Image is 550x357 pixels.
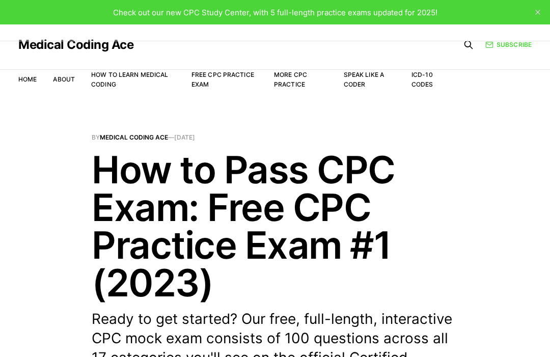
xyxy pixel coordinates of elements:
[174,133,195,141] time: [DATE]
[113,8,437,17] span: Check out our new CPC Study Center, with 5 full-length practice exams updated for 2025!
[530,4,546,20] button: close
[91,71,168,88] a: How to Learn Medical Coding
[191,71,254,88] a: Free CPC Practice Exam
[376,307,550,357] iframe: portal-trigger
[18,75,37,83] a: Home
[485,40,532,49] a: Subscribe
[92,134,458,141] span: By —
[92,151,458,301] h1: How to Pass CPC Exam: Free CPC Practice Exam #1 (2023)
[100,133,168,141] a: Medical Coding Ace
[344,71,384,88] a: Speak Like a Coder
[274,71,307,88] a: More CPC Practice
[411,71,433,88] a: ICD-10 Codes
[53,75,75,83] a: About
[18,39,133,51] a: Medical Coding Ace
